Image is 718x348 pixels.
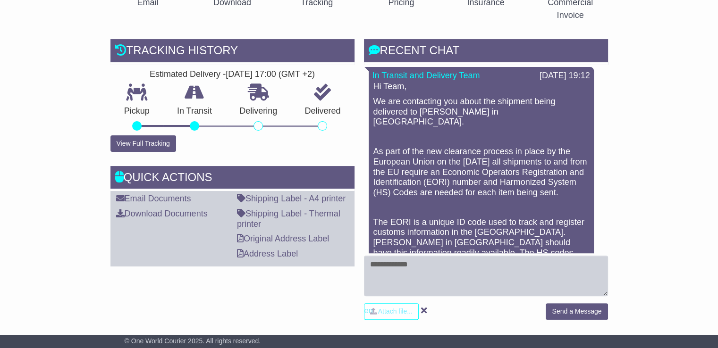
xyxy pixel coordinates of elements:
div: [DATE] 17:00 (GMT +2) [226,69,315,80]
a: Shipping Label - Thermal printer [237,209,340,229]
p: We are contacting you about the shipment being delivered to [PERSON_NAME] in [GEOGRAPHIC_DATA]. [373,97,589,127]
div: RECENT CHAT [364,39,608,65]
p: Hi Team, [373,82,589,92]
button: View Full Tracking [110,135,176,152]
a: In Transit and Delivery Team [372,71,480,80]
a: Shipping Label - A4 printer [237,194,346,203]
div: Quick Actions [110,166,355,191]
p: Pickup [110,106,163,116]
p: Delivering [226,106,291,116]
span: © One World Courier 2025. All rights reserved. [125,337,261,345]
a: Original Address Label [237,234,329,243]
div: Estimated Delivery - [110,69,355,80]
p: The EORI is a unique ID code used to track and register customs information in the [GEOGRAPHIC_DA... [373,217,589,289]
p: As part of the new clearance process in place by the European Union on the [DATE] all shipments t... [373,147,589,198]
p: Delivered [291,106,354,116]
a: Email Documents [116,194,191,203]
p: In Transit [163,106,226,116]
a: Address Label [237,249,298,258]
div: Tracking history [110,39,355,65]
button: Send a Message [546,303,608,320]
div: [DATE] 19:12 [540,71,590,81]
a: Download Documents [116,209,208,218]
